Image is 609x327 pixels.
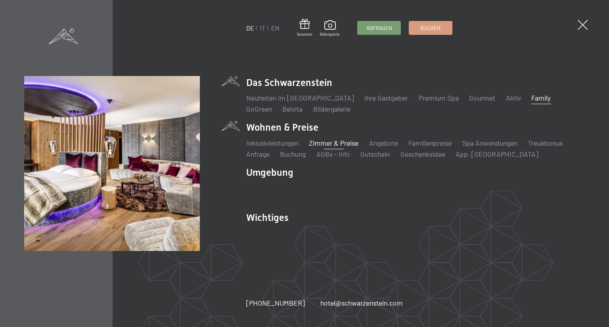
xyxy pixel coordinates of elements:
span: Bildergalerie [320,32,340,37]
a: Angebote [369,139,398,147]
a: Bildergalerie [320,20,340,37]
a: Anfrage [246,150,270,158]
a: IT [260,24,265,32]
a: Bildergalerie [313,105,350,113]
a: App. [GEOGRAPHIC_DATA] [456,150,538,158]
a: Premium Spa [419,93,459,102]
a: Treuebonus [528,139,563,147]
a: Belvita [282,105,303,113]
a: Gutschein [297,19,312,37]
a: Spa Anwendungen [462,139,517,147]
a: Buchung [280,150,306,158]
a: Anfragen [358,21,400,34]
a: Familienpreise [408,139,452,147]
a: DE [246,24,254,32]
a: Inklusivleistungen [246,139,299,147]
span: Gutschein [297,32,312,37]
a: Ihre Gastgeber [364,93,408,102]
span: Buchen [420,25,440,32]
a: Gutschein [360,150,390,158]
span: Anfragen [366,25,392,32]
a: Family [531,93,551,102]
a: Geschenksidee [400,150,445,158]
a: GoGreen [246,105,272,113]
span: [PHONE_NUMBER] [246,298,305,307]
a: Zimmer & Preise [309,139,358,147]
a: AGBs - Info [316,150,350,158]
a: Aktiv [506,93,521,102]
a: Neuheiten im [GEOGRAPHIC_DATA] [246,93,354,102]
a: Gourmet [469,93,495,102]
a: [PHONE_NUMBER] [246,298,305,308]
a: hotel@schwarzenstein.com [320,298,403,308]
a: Buchen [409,21,452,34]
a: EN [271,24,280,32]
